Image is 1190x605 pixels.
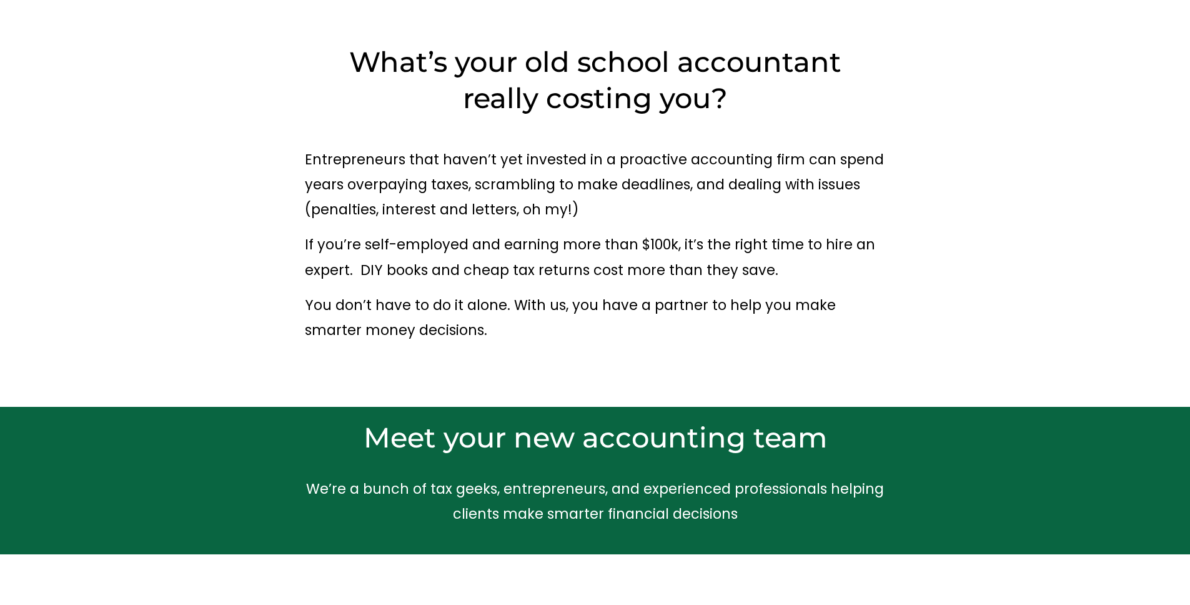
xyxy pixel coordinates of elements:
h2: What’s your old school accountant really costing you? [342,44,849,116]
p: We’re a bunch of tax geeks, entrepreneurs, and experienced professionals helping clients make sma... [305,476,886,527]
p: If you’re self-employed and earning more than $100k, it’s the right time to hire an expert. DIY b... [305,232,886,282]
h2: Meet your new accounting team [305,419,886,456]
p: Entrepreneurs that haven’t yet invested in a proactive accounting firm can spend years overpaying... [305,147,886,222]
p: You don’t have to do it alone. With us, you have a partner to help you make smarter money decisions. [305,292,886,343]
